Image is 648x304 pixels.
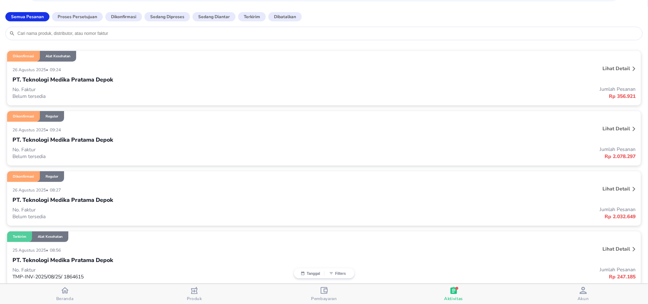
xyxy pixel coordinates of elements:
[50,127,63,133] p: 09:24
[297,271,324,276] button: Tanggal
[12,206,324,213] p: No. Faktur
[5,12,49,21] button: Semua Pesanan
[324,266,636,273] p: Jumlah Pesanan
[17,31,639,36] input: Cari nama produk, distributor, atau nomor faktur
[268,12,302,21] button: Dibatalkan
[274,14,296,20] p: Dibatalkan
[13,54,34,59] p: Dikonfirmasi
[259,284,389,304] button: Pembayaran
[58,14,97,20] p: Proses Persetujuan
[130,284,259,304] button: Produk
[444,296,463,302] span: Aktivitas
[12,146,324,153] p: No. Faktur
[244,14,260,20] p: Terkirim
[12,93,324,100] p: Belum tersedia
[50,67,63,73] p: 09:24
[52,12,103,21] button: Proses Persetujuan
[389,284,518,304] button: Aktivitas
[12,247,50,253] p: 25 Agustus 2025 •
[193,12,236,21] button: Sedang diantar
[12,67,50,73] p: 26 Agustus 2025 •
[518,284,648,304] button: Akun
[12,75,113,84] p: PT. Teknologi Medika Pratama Depok
[324,206,636,213] p: Jumlah Pesanan
[311,296,337,302] span: Pembayaran
[578,296,589,302] span: Akun
[324,146,636,153] p: Jumlah Pesanan
[324,153,636,160] p: Rp 2.078.297
[602,246,630,252] p: Lihat detail
[12,196,113,204] p: PT. Teknologi Medika Pratama Depok
[111,14,136,20] p: Dikonfirmasi
[324,93,636,100] p: Rp 356.921
[12,187,50,193] p: 26 Agustus 2025 •
[602,185,630,192] p: Lihat detail
[12,256,113,264] p: PT. Teknologi Medika Pratama Depok
[12,127,50,133] p: 26 Agustus 2025 •
[12,136,113,144] p: PT. Teknologi Medika Pratama Depok
[187,296,202,302] span: Produk
[12,213,324,220] p: Belum tersedia
[198,14,230,20] p: Sedang diantar
[13,174,34,179] p: Dikonfirmasi
[324,213,636,220] p: Rp 2.032.649
[13,234,26,239] p: Terkirim
[602,65,630,72] p: Lihat detail
[56,296,74,302] span: Beranda
[46,114,58,119] p: Reguler
[12,267,324,273] p: No. Faktur
[324,86,636,93] p: Jumlah Pesanan
[50,187,63,193] p: 08:27
[150,14,184,20] p: Sedang diproses
[144,12,190,21] button: Sedang diproses
[12,86,324,93] p: No. Faktur
[105,12,142,21] button: Dikonfirmasi
[11,14,44,20] p: Semua Pesanan
[38,234,63,239] p: Alat Kesehatan
[50,247,63,253] p: 08:56
[602,125,630,132] p: Lihat detail
[46,54,70,59] p: Alat Kesehatan
[12,153,324,160] p: Belum tersedia
[238,12,266,21] button: Terkirim
[324,271,351,276] button: Filters
[13,114,34,119] p: Dikonfirmasi
[46,174,58,179] p: Reguler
